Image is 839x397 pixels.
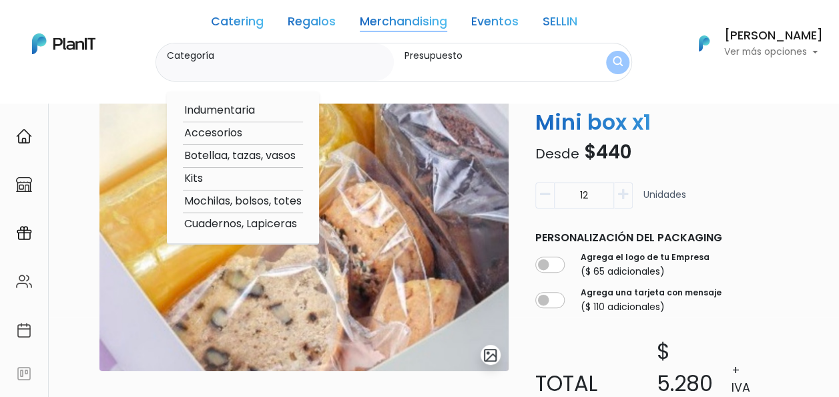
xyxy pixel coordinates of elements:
span: $440 [584,139,631,165]
a: SELLIN [543,16,577,32]
a: Catering [211,16,264,32]
a: Merchandising [360,16,447,32]
a: Eventos [471,16,519,32]
option: Cuadernos, Lapiceras [183,216,303,233]
label: Agrega una tarjeta con mensaje [581,287,722,299]
option: Botellaa, tazas, vasos [183,148,303,164]
img: PlanIt Logo [689,29,719,58]
p: Unidades [643,188,686,214]
option: Indumentaria [183,102,303,119]
button: PlanIt Logo [PERSON_NAME] Ver más opciones [681,26,823,61]
p: ($ 65 adicionales) [581,265,710,279]
label: Agrega el logo de tu Empresa [581,251,710,263]
img: people-662611757002400ad9ed0e3c099ab2801c6687ba6c219adb57efc949bc21e19d.svg [16,273,32,289]
option: Mochilas, bolsos, totes [183,193,303,210]
p: + IVA [732,362,762,397]
p: Mini box x1 [527,106,770,138]
p: Personalización del packaging [535,230,762,246]
img: EB136D83-624B-4E5B-863E-8E8D14AEC6BF.jpeg [99,82,509,371]
h6: [PERSON_NAME] [724,30,823,42]
img: calendar-87d922413cdce8b2cf7b7f5f62616a5cf9e4887200fb71536465627b3292af00.svg [16,322,32,338]
p: Ver más opciones [724,47,823,57]
img: home-e721727adea9d79c4d83392d1f703f7f8bce08238fde08b1acbfd93340b81755.svg [16,128,32,144]
img: feedback-78b5a0c8f98aac82b08bfc38622c3050aee476f2c9584af64705fc4e61158814.svg [16,366,32,382]
div: ¿Necesitás ayuda? [69,13,192,39]
p: ($ 110 adicionales) [581,300,722,314]
label: Categoría [167,49,388,63]
img: campaigns-02234683943229c281be62815700db0a1741e53638e28bf9629b52c665b00959.svg [16,225,32,241]
label: Presupuesto [404,49,579,63]
a: Regalos [288,16,336,32]
img: marketplace-4ceaa7011d94191e9ded77b95e3339b90024bf715f7c57f8cf31f2d8c509eaba.svg [16,176,32,192]
option: Accesorios [183,125,303,142]
span: Desde [535,144,579,163]
img: gallery-light [483,348,498,363]
option: Kits [183,170,303,187]
img: search_button-432b6d5273f82d61273b3651a40e1bd1b912527efae98b1b7a1b2c0702e16a8d.svg [613,56,623,69]
img: PlanIt Logo [32,33,95,54]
